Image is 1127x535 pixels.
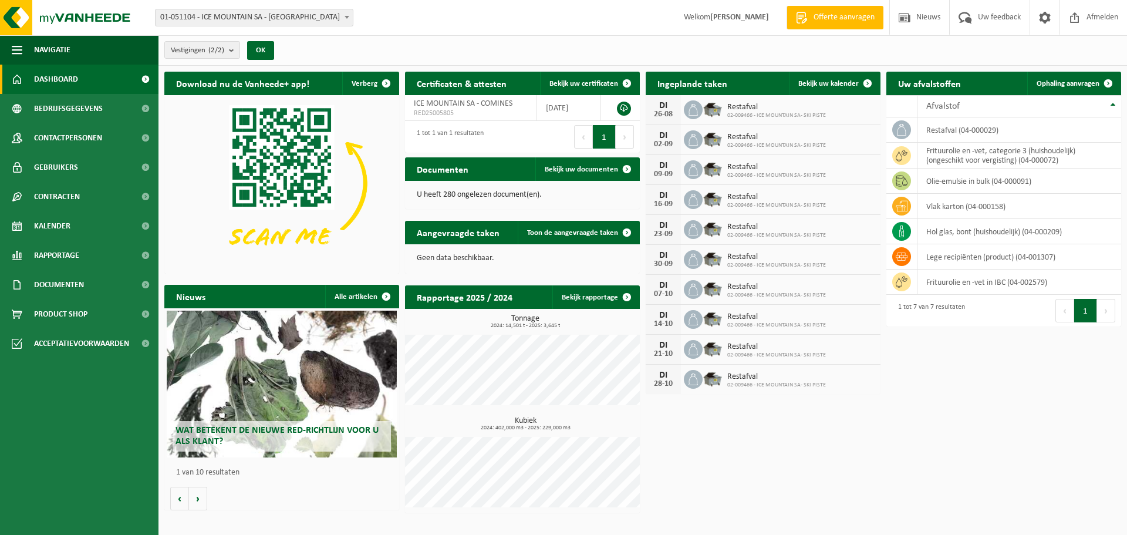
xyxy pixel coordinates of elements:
[34,182,80,211] span: Contracten
[703,338,723,358] img: WB-5000-GAL-GY-01
[727,382,826,389] span: 02-009466 - ICE MOUNTAIN SA- SKI PISTE
[535,157,639,181] a: Bekijk uw documenten
[545,166,618,173] span: Bekijk uw documenten
[527,229,618,237] span: Toon de aangevraagde taken
[917,219,1121,244] td: hol glas, bont (huishoudelijk) (04-000209)
[917,143,1121,169] td: frituurolie en -vet, categorie 3 (huishoudelijk) (ongeschikt voor vergisting) (04-000072)
[34,35,70,65] span: Navigatie
[552,285,639,309] a: Bekijk rapportage
[727,202,826,209] span: 02-009466 - ICE MOUNTAIN SA- SKI PISTE
[189,487,207,510] button: Volgende
[727,172,826,179] span: 02-009466 - ICE MOUNTAIN SA- SKI PISTE
[917,244,1121,270] td: lege recipiënten (product) (04-001307)
[411,315,640,329] h3: Tonnage
[703,129,723,149] img: WB-5000-GAL-GY-01
[34,94,103,123] span: Bedrijfsgegevens
[170,487,189,510] button: Vorige
[703,308,723,328] img: WB-5000-GAL-GY-01
[171,42,224,59] span: Vestigingen
[646,72,739,95] h2: Ingeplande taken
[34,241,79,270] span: Rapportage
[518,221,639,244] a: Toon de aangevraagde taken
[652,371,675,380] div: DI
[703,218,723,238] img: WB-5000-GAL-GY-01
[652,170,675,179] div: 09-09
[727,223,826,232] span: Restafval
[798,80,859,88] span: Bekijk uw kalender
[405,285,524,308] h2: Rapportage 2025 / 2024
[703,278,723,298] img: WB-5000-GAL-GY-01
[593,125,616,149] button: 1
[1097,299,1115,322] button: Next
[411,417,640,431] h3: Kubiek
[917,270,1121,295] td: frituurolie en -vet in IBC (04-002579)
[1037,80,1099,88] span: Ophaling aanvragen
[325,285,398,308] a: Alle artikelen
[537,95,600,121] td: [DATE]
[405,221,511,244] h2: Aangevraagde taken
[727,142,826,149] span: 02-009466 - ICE MOUNTAIN SA- SKI PISTE
[926,102,960,111] span: Afvalstof
[710,13,769,22] strong: [PERSON_NAME]
[34,300,87,329] span: Product Shop
[652,260,675,268] div: 30-09
[652,200,675,208] div: 16-09
[727,232,826,239] span: 02-009466 - ICE MOUNTAIN SA- SKI PISTE
[727,342,826,352] span: Restafval
[652,110,675,119] div: 26-08
[156,9,353,26] span: 01-051104 - ICE MOUNTAIN SA - COMINES
[652,290,675,298] div: 07-10
[787,6,883,29] a: Offerte aanvragen
[727,103,826,112] span: Restafval
[34,211,70,241] span: Kalender
[540,72,639,95] a: Bekijk uw certificaten
[886,72,973,95] h2: Uw afvalstoffen
[1055,299,1074,322] button: Previous
[652,101,675,110] div: DI
[417,191,628,199] p: U heeft 280 ongelezen document(en).
[574,125,593,149] button: Previous
[703,368,723,388] img: WB-5000-GAL-GY-01
[727,292,826,299] span: 02-009466 - ICE MOUNTAIN SA- SKI PISTE
[34,329,129,358] span: Acceptatievoorwaarden
[167,311,397,457] a: Wat betekent de nieuwe RED-richtlijn voor u als klant?
[652,281,675,290] div: DI
[34,153,78,182] span: Gebruikers
[727,163,826,172] span: Restafval
[405,157,480,180] h2: Documenten
[727,133,826,142] span: Restafval
[727,352,826,359] span: 02-009466 - ICE MOUNTAIN SA- SKI PISTE
[164,95,399,271] img: Download de VHEPlus App
[727,112,826,119] span: 02-009466 - ICE MOUNTAIN SA- SKI PISTE
[34,65,78,94] span: Dashboard
[652,191,675,200] div: DI
[917,169,1121,194] td: olie-emulsie in bulk (04-000091)
[34,270,84,300] span: Documenten
[549,80,618,88] span: Bekijk uw certificaten
[414,99,512,108] span: ICE MOUNTAIN SA - COMINES
[164,41,240,59] button: Vestigingen(2/2)
[703,189,723,208] img: WB-5000-GAL-GY-01
[1027,72,1120,95] a: Ophaling aanvragen
[652,320,675,328] div: 14-10
[411,323,640,329] span: 2024: 14,501 t - 2025: 3,645 t
[652,311,675,320] div: DI
[342,72,398,95] button: Verberg
[652,380,675,388] div: 28-10
[727,322,826,329] span: 02-009466 - ICE MOUNTAIN SA- SKI PISTE
[917,194,1121,219] td: vlak karton (04-000158)
[727,262,826,269] span: 02-009466 - ICE MOUNTAIN SA- SKI PISTE
[247,41,274,60] button: OK
[176,426,379,446] span: Wat betekent de nieuwe RED-richtlijn voor u als klant?
[727,253,826,262] span: Restafval
[1074,299,1097,322] button: 1
[164,285,217,308] h2: Nieuws
[155,9,353,26] span: 01-051104 - ICE MOUNTAIN SA - COMINES
[892,298,965,324] div: 1 tot 7 van 7 resultaten
[652,341,675,350] div: DI
[917,117,1121,143] td: restafval (04-000029)
[414,109,528,118] span: RED25005805
[652,131,675,140] div: DI
[34,123,102,153] span: Contactpersonen
[616,125,634,149] button: Next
